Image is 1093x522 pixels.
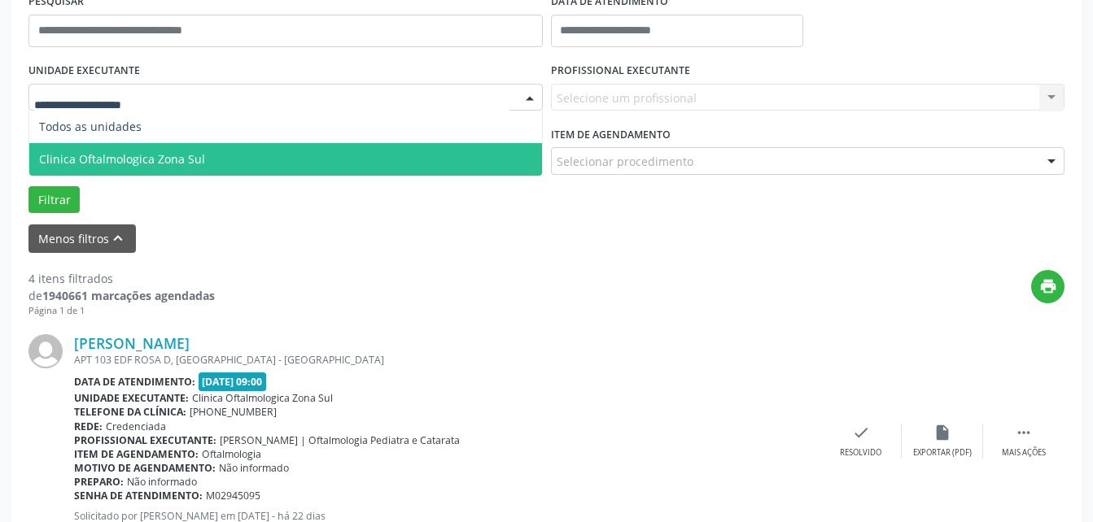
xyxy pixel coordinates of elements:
[557,153,693,170] span: Selecionar procedimento
[551,122,671,147] label: Item de agendamento
[74,391,189,405] b: Unidade executante:
[74,353,820,367] div: APT 103 EDF ROSA D, [GEOGRAPHIC_DATA] - [GEOGRAPHIC_DATA]
[74,461,216,475] b: Motivo de agendamento:
[74,433,216,447] b: Profissional executante:
[220,433,460,447] span: [PERSON_NAME] | Oftalmologia Pediatra e Catarata
[39,151,205,167] span: Clinica Oftalmologica Zona Sul
[127,475,197,489] span: Não informado
[28,270,215,287] div: 4 itens filtrados
[74,420,103,433] b: Rede:
[28,304,215,318] div: Página 1 de 1
[1002,447,1046,459] div: Mais ações
[1039,277,1057,295] i: print
[28,334,63,368] img: img
[202,447,261,461] span: Oftalmologia
[192,391,333,405] span: Clinica Oftalmologica Zona Sul
[219,461,289,475] span: Não informado
[74,375,195,389] b: Data de atendimento:
[206,489,260,502] span: M02945095
[28,287,215,304] div: de
[74,405,186,419] b: Telefone da clínica:
[28,59,140,84] label: UNIDADE EXECUTANTE
[109,229,127,247] i: keyboard_arrow_up
[852,424,870,442] i: check
[74,489,203,502] b: Senha de atendimento:
[190,405,277,419] span: [PHONE_NUMBER]
[933,424,951,442] i: insert_drive_file
[39,119,142,134] span: Todos as unidades
[28,224,136,253] button: Menos filtroskeyboard_arrow_up
[840,447,881,459] div: Resolvido
[28,186,80,214] button: Filtrar
[1015,424,1033,442] i: 
[42,288,215,303] strong: 1940661 marcações agendadas
[551,59,690,84] label: PROFISSIONAL EXECUTANTE
[74,475,124,489] b: Preparo:
[74,447,199,461] b: Item de agendamento:
[74,334,190,352] a: [PERSON_NAME]
[199,372,267,391] span: [DATE] 09:00
[106,420,166,433] span: Credenciada
[913,447,972,459] div: Exportar (PDF)
[1031,270,1065,303] button: print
